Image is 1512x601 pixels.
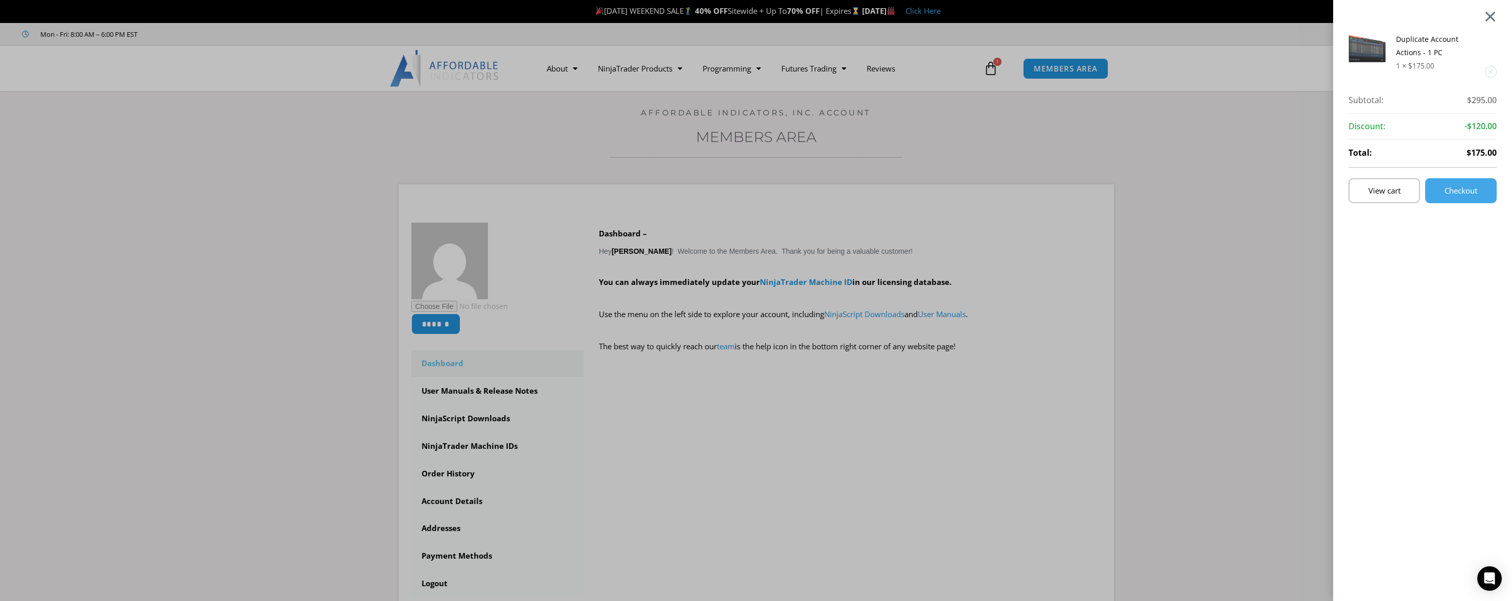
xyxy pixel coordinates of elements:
div: Open Intercom Messenger [1477,566,1502,591]
span: 1 × [1396,61,1406,70]
span: $175.00 [1467,146,1497,161]
a: View cart [1348,178,1420,203]
span: View cart [1368,187,1401,195]
img: Screenshot 2024-08-26 15414455555 | Affordable Indicators – NinjaTrader [1348,33,1386,62]
span: Checkout [1445,187,1477,195]
span: -$120.00 [1464,119,1497,134]
bdi: 175.00 [1408,61,1434,70]
a: Duplicate Account Actions - 1 PC [1396,34,1458,57]
strong: Subtotal: [1348,93,1383,108]
span: $295.00 [1467,93,1497,108]
a: Checkout [1425,178,1497,203]
strong: Discount: [1348,119,1385,134]
strong: Total: [1348,146,1372,161]
span: $ [1408,61,1412,70]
